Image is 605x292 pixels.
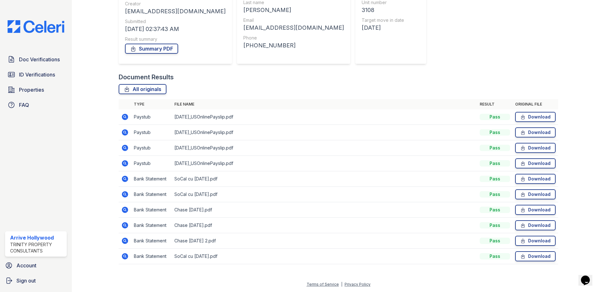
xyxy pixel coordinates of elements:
div: Document Results [119,73,174,82]
div: Trinity Property Consultants [10,241,64,254]
div: Pass [480,176,510,182]
div: Pass [480,145,510,151]
span: Properties [19,86,44,94]
a: Terms of Service [307,282,339,287]
a: Download [515,112,556,122]
td: SoCal cu [DATE].pdf [172,187,477,202]
td: Chase [DATE].pdf [172,202,477,218]
div: Pass [480,207,510,213]
div: Pass [480,160,510,167]
td: Paystub [131,140,172,156]
a: Download [515,189,556,199]
td: Bank Statement [131,171,172,187]
td: Bank Statement [131,249,172,264]
a: Download [515,220,556,230]
td: Bank Statement [131,233,172,249]
td: SoCal cu [DATE].pdf [172,171,477,187]
span: Doc Verifications [19,56,60,63]
img: CE_Logo_Blue-a8612792a0a2168367f1c8372b55b34899dd931a85d93a1a3d3e32e68fde9ad4.png [3,20,69,33]
td: Chase [DATE].pdf [172,218,477,233]
div: Pass [480,253,510,259]
td: [DATE]_USOnlinePayslip.pdf [172,140,477,156]
span: FAQ [19,101,29,109]
iframe: chat widget [578,267,599,286]
div: Submitted [125,18,226,25]
td: Paystub [131,156,172,171]
div: Pass [480,191,510,198]
td: Paystub [131,125,172,140]
td: SoCal cu [DATE].pdf [172,249,477,264]
div: [PHONE_NUMBER] [243,41,344,50]
span: ID Verifications [19,71,55,78]
div: [DATE] 02:37:43 AM [125,25,226,33]
td: Bank Statement [131,218,172,233]
div: Target move in date [362,17,407,23]
a: Doc Verifications [5,53,67,66]
div: 3108 [362,6,407,15]
div: Result summary [125,36,226,42]
a: Download [515,236,556,246]
a: Properties [5,83,67,96]
th: Original file [513,99,558,109]
td: [DATE]_USOnlinePayslip.pdf [172,125,477,140]
a: Download [515,127,556,137]
td: Bank Statement [131,187,172,202]
div: Arrive Hollywood [10,234,64,241]
span: Account [16,262,36,269]
a: FAQ [5,99,67,111]
td: Chase [DATE] 2.pdf [172,233,477,249]
div: Creator [125,1,226,7]
div: [EMAIL_ADDRESS][DOMAIN_NAME] [243,23,344,32]
a: Account [3,259,69,272]
div: Email [243,17,344,23]
div: [DATE] [362,23,407,32]
a: Download [515,251,556,261]
td: [DATE]_USOnlinePayslip.pdf [172,156,477,171]
div: Pass [480,238,510,244]
a: Download [515,205,556,215]
a: Sign out [3,274,69,287]
td: [DATE]_USOnlinePayslip.pdf [172,109,477,125]
a: Download [515,143,556,153]
a: ID Verifications [5,68,67,81]
th: Result [477,99,513,109]
a: Privacy Policy [345,282,371,287]
div: Pass [480,114,510,120]
div: Phone [243,35,344,41]
a: Download [515,174,556,184]
div: | [341,282,342,287]
span: Sign out [16,277,36,284]
th: Type [131,99,172,109]
th: File name [172,99,477,109]
a: All originals [119,84,166,94]
td: Bank Statement [131,202,172,218]
div: [PERSON_NAME] [243,6,344,15]
a: Summary PDF [125,44,178,54]
td: Paystub [131,109,172,125]
a: Download [515,158,556,168]
div: [EMAIL_ADDRESS][DOMAIN_NAME] [125,7,226,16]
div: Pass [480,222,510,228]
div: Pass [480,129,510,136]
